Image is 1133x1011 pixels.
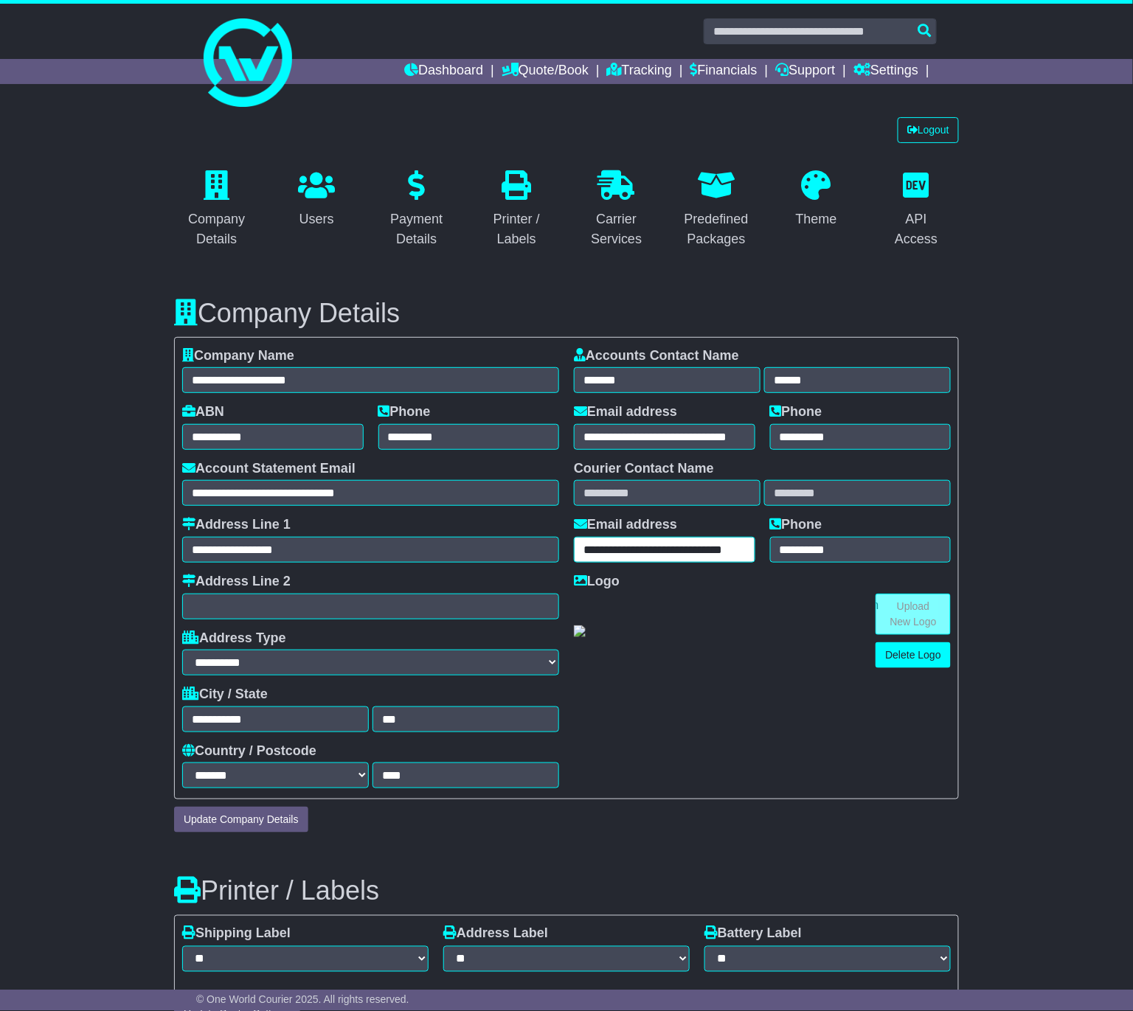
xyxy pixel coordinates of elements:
a: Upload New Logo [876,594,951,635]
label: Accounts Contact Name [574,348,739,364]
label: Phone [378,404,431,420]
a: Users [288,165,344,234]
div: Payment Details [384,209,450,249]
a: Predefined Packages [674,165,760,254]
label: Company Name [182,348,294,364]
label: Email address [574,404,677,420]
a: Settings [853,59,918,84]
a: Theme [786,165,847,234]
div: Printer / Labels [484,209,550,249]
div: Predefined Packages [684,209,750,249]
a: Company Details [174,165,260,254]
div: Company Details [184,209,250,249]
label: Account Statement Email [182,461,356,477]
label: Address Type [182,630,286,647]
div: API Access [884,209,950,249]
a: Delete Logo [876,642,951,668]
a: Logout [898,117,959,143]
label: Phone [770,517,822,533]
label: Email address [574,517,677,533]
div: Users [298,209,335,229]
span: © One World Courier 2025. All rights reserved. [196,994,409,1006]
label: Shipping Label [182,926,291,942]
label: ABN [182,404,224,420]
a: Quote/Book [502,59,589,84]
label: Address Label [443,926,548,942]
label: Battery Label [704,926,802,942]
a: Payment Details [374,165,460,254]
a: Financials [690,59,758,84]
label: City / State [182,687,268,703]
a: Printer / Labels [474,165,560,254]
label: Address Line 2 [182,574,291,590]
a: Support [776,59,836,84]
a: Dashboard [404,59,483,84]
h3: Company Details [174,299,959,328]
a: API Access [874,165,960,254]
label: Courier Contact Name [574,461,714,477]
div: Theme [796,209,837,229]
div: Carrier Services [583,209,650,249]
label: Phone [770,404,822,420]
img: GetCustomerLogo [574,625,586,637]
a: Carrier Services [574,165,659,254]
h3: Printer / Labels [174,877,959,906]
label: Address Line 1 [182,517,291,533]
button: Update Company Details [174,807,308,833]
label: Logo [574,574,620,590]
a: Tracking [607,59,672,84]
label: Country / Postcode [182,743,316,760]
